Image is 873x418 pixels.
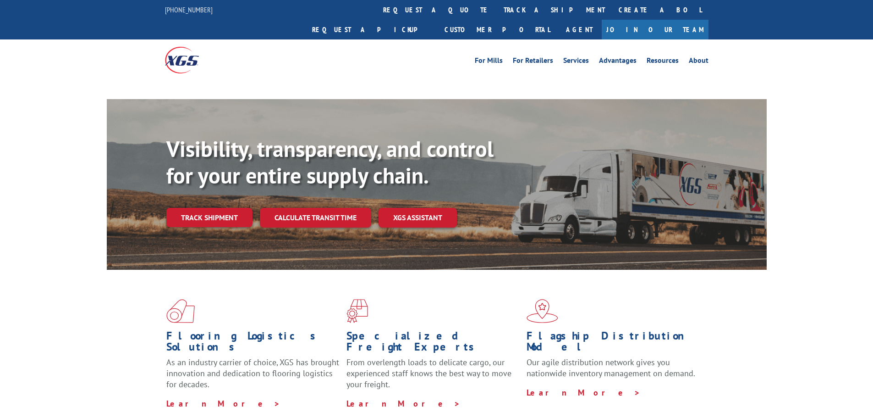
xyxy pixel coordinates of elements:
[527,387,641,398] a: Learn More >
[527,357,695,379] span: Our agile distribution network gives you nationwide inventory management on demand.
[166,208,253,227] a: Track shipment
[166,330,340,357] h1: Flooring Logistics Solutions
[165,5,213,14] a: [PHONE_NUMBER]
[346,398,461,409] a: Learn More >
[527,299,558,323] img: xgs-icon-flagship-distribution-model-red
[346,330,520,357] h1: Specialized Freight Experts
[166,299,195,323] img: xgs-icon-total-supply-chain-intelligence-red
[599,57,637,67] a: Advantages
[475,57,503,67] a: For Mills
[557,20,602,39] a: Agent
[305,20,438,39] a: Request a pickup
[513,57,553,67] a: For Retailers
[346,357,520,398] p: From overlength loads to delicate cargo, our experienced staff knows the best way to move your fr...
[438,20,557,39] a: Customer Portal
[563,57,589,67] a: Services
[260,208,371,228] a: Calculate transit time
[527,330,700,357] h1: Flagship Distribution Model
[602,20,708,39] a: Join Our Team
[166,398,280,409] a: Learn More >
[346,299,368,323] img: xgs-icon-focused-on-flooring-red
[166,134,494,189] b: Visibility, transparency, and control for your entire supply chain.
[647,57,679,67] a: Resources
[166,357,339,390] span: As an industry carrier of choice, XGS has brought innovation and dedication to flooring logistics...
[689,57,708,67] a: About
[379,208,457,228] a: XGS ASSISTANT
